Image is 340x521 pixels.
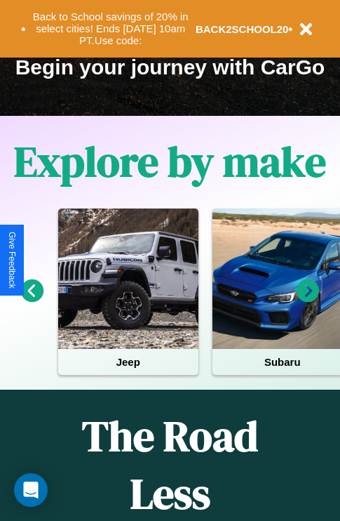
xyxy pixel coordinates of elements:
div: Open Intercom Messenger [14,473,48,507]
b: BACK2SCHOOL20 [196,23,289,35]
h4: Jeep [58,349,198,375]
h1: Explore by make [14,133,326,190]
div: Give Feedback [7,232,17,289]
button: Back to School savings of 20% in select cities! Ends [DATE] 10am PT.Use code: [26,7,196,51]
